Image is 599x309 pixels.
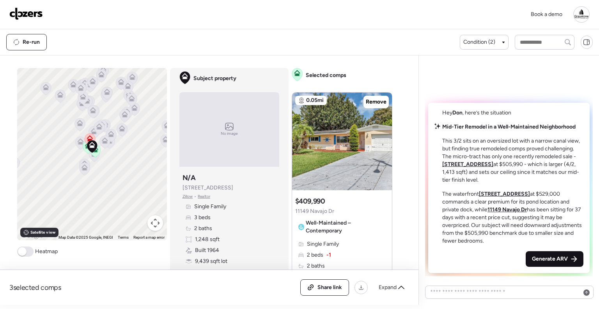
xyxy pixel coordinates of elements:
[379,284,397,291] span: Expand
[531,11,562,18] span: Book a demo
[479,191,530,197] a: [STREET_ADDRESS]
[58,235,113,239] span: Map Data ©2025 Google, INEGI
[194,225,212,232] span: 2 baths
[194,203,226,211] span: Single Family
[306,71,346,79] span: Selected comps
[133,235,165,239] a: Report a map error
[30,229,55,236] span: Satellite view
[442,137,583,184] p: This 3/2 sits on an oversized lot with a narrow canal view, but finding true remodeled comps prov...
[306,219,386,235] span: Well-Maintained – Contemporary
[183,173,196,182] h3: N/A
[19,230,45,240] a: Open this area in Google Maps (opens a new window)
[306,96,324,104] span: 0.05mi
[463,38,495,46] span: Condition (2)
[195,268,213,276] span: Garage
[193,75,236,82] span: Subject property
[307,251,323,259] span: 2 beds
[195,236,220,243] span: 1,248 sqft
[198,193,210,200] span: Realtor
[452,109,463,116] span: Don
[442,123,576,130] strong: Mid-Tier Remodel in a Well-Maintained Neighborhood
[9,283,61,292] span: 3 selected comps
[532,255,568,263] span: Generate ARV
[118,235,129,239] a: Terms (opens in new tab)
[366,98,386,106] span: Remove
[295,196,325,206] h3: $409,990
[19,230,45,240] img: Google
[195,257,227,265] span: 9,439 sqft lot
[442,190,583,245] p: The waterfront at $529,000 commands a clear premium for its pond location and private dock, while...
[9,7,43,20] img: Logo
[295,207,334,215] span: 11149 Navajo Dr
[23,38,40,46] span: Re-run
[307,262,325,270] span: 2 baths
[221,130,238,137] span: No image
[317,284,342,291] span: Share link
[442,109,511,116] span: Hey , here’s the situation
[183,184,233,192] span: [STREET_ADDRESS]
[307,240,339,248] span: Single Family
[147,215,163,231] button: Map camera controls
[183,193,193,200] span: Zillow
[442,161,493,168] a: [STREET_ADDRESS]
[35,248,58,255] span: Heatmap
[326,251,331,259] span: -1
[487,206,527,213] a: 11149 Navajo Dr
[194,193,196,200] span: •
[195,246,219,254] span: Built 1964
[194,214,211,221] span: 3 beds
